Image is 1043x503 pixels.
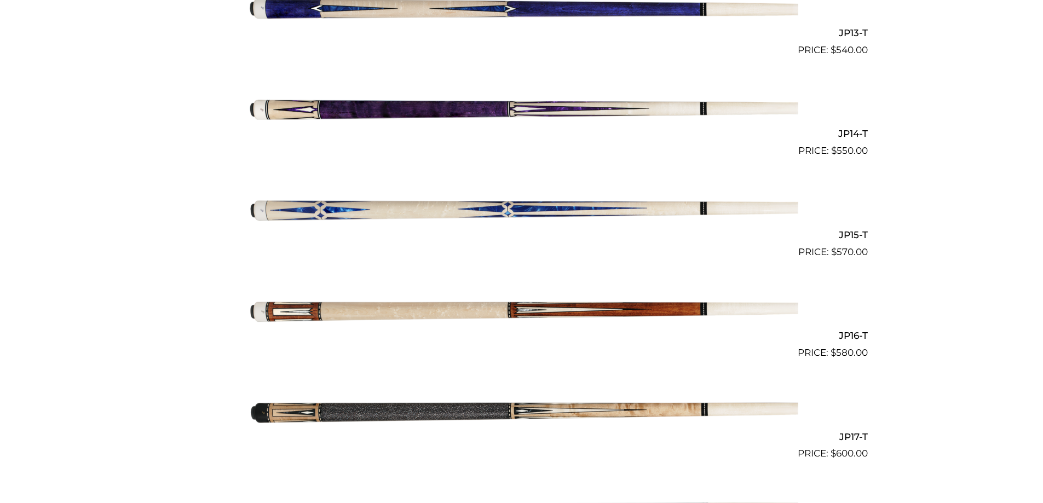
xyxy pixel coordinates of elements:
[831,44,836,55] span: $
[176,365,868,461] a: JP17-T $600.00
[245,264,798,356] img: JP16-T
[245,62,798,154] img: JP14-T
[245,365,798,456] img: JP17-T
[831,246,868,257] bdi: 570.00
[831,448,868,459] bdi: 600.00
[176,62,868,158] a: JP14-T $550.00
[245,163,798,255] img: JP15-T
[176,426,868,447] h2: JP17-T
[831,44,868,55] bdi: 540.00
[176,326,868,346] h2: JP16-T
[831,145,837,156] span: $
[831,347,836,358] span: $
[176,124,868,144] h2: JP14-T
[831,347,868,358] bdi: 580.00
[831,145,868,156] bdi: 550.00
[176,224,868,245] h2: JP15-T
[831,448,836,459] span: $
[176,264,868,360] a: JP16-T $580.00
[831,246,837,257] span: $
[176,163,868,259] a: JP15-T $570.00
[176,23,868,43] h2: JP13-T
